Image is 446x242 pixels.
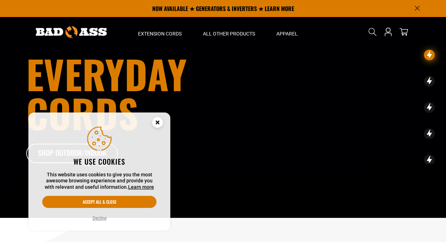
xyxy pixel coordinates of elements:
[42,172,156,191] p: This website uses cookies to give you the most awesome browsing experience and provide you with r...
[26,54,263,132] h1: Everyday cords
[203,31,255,37] span: All Other Products
[128,184,154,190] a: Learn more
[138,31,182,37] span: Extension Cords
[266,17,308,47] summary: Apparel
[367,26,378,38] summary: Search
[90,215,109,222] button: Decline
[127,17,192,47] summary: Extension Cords
[192,17,266,47] summary: All Other Products
[26,144,119,164] a: Shop Outdoor/Indoor
[28,112,170,231] aside: Cookie Consent
[36,26,107,38] img: Bad Ass Extension Cords
[42,196,156,208] button: Accept all & close
[42,157,156,166] h2: We use cookies
[276,31,298,37] span: Apparel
